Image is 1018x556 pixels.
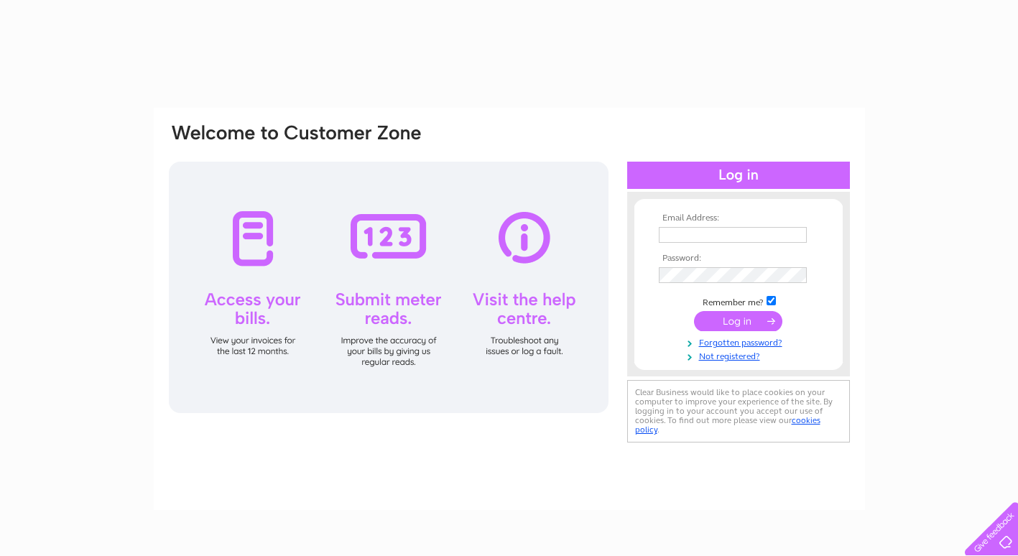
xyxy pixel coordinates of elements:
div: Clear Business would like to place cookies on your computer to improve your experience of the sit... [627,380,850,443]
a: Forgotten password? [659,335,822,348]
th: Email Address: [655,213,822,223]
td: Remember me? [655,294,822,308]
th: Password: [655,254,822,264]
a: cookies policy [635,415,820,435]
a: Not registered? [659,348,822,362]
input: Submit [694,311,782,331]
